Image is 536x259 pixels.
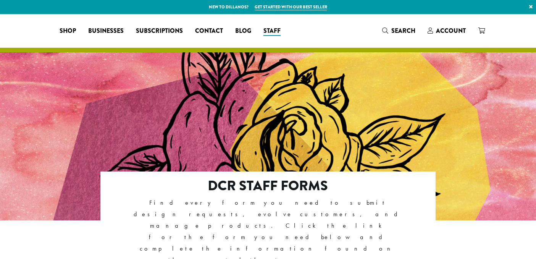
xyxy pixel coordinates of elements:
span: Contact [195,26,223,36]
h2: DCR Staff Forms [134,178,403,194]
span: Businesses [88,26,124,36]
span: Search [391,26,415,35]
span: Shop [60,26,76,36]
span: Account [436,26,466,35]
a: Shop [53,25,82,37]
a: Get started with our best seller [255,4,327,10]
span: Blog [235,26,251,36]
span: Staff [263,26,281,36]
a: Search [376,24,421,37]
span: Subscriptions [136,26,183,36]
a: Staff [257,25,287,37]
